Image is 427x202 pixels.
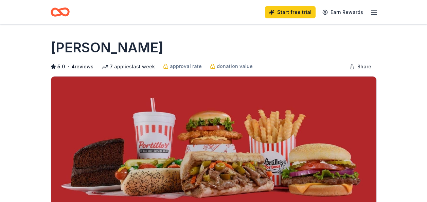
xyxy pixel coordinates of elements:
[357,63,371,71] span: Share
[210,62,253,70] a: donation value
[71,63,93,71] button: 4reviews
[265,6,316,18] a: Start free trial
[57,63,65,71] span: 5.0
[217,62,253,70] span: donation value
[163,62,202,70] a: approval rate
[102,63,155,71] div: 7 applies last week
[318,6,367,18] a: Earn Rewards
[344,60,377,73] button: Share
[51,4,70,20] a: Home
[170,62,202,70] span: approval rate
[67,64,69,69] span: •
[51,38,163,57] h1: [PERSON_NAME]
